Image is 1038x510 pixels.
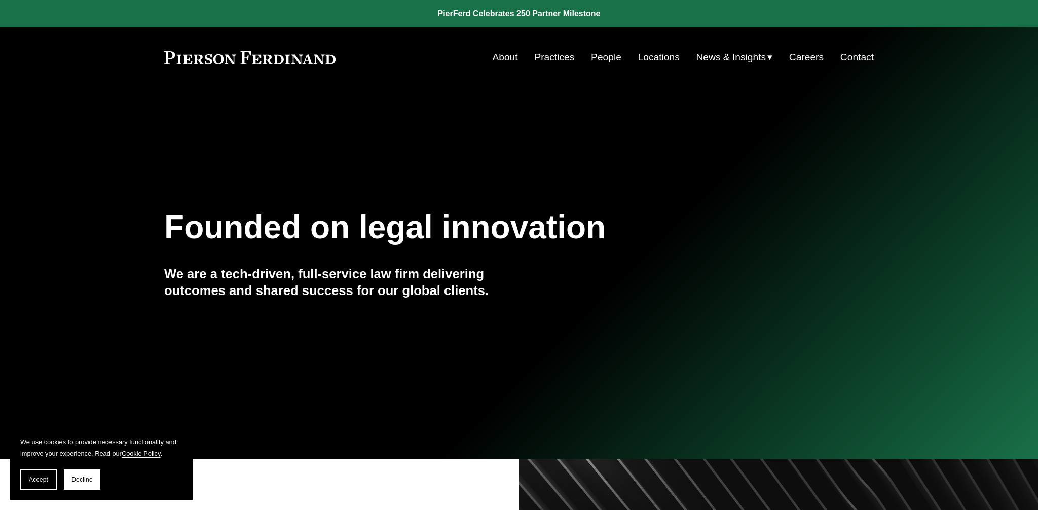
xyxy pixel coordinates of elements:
[591,48,621,67] a: People
[534,48,574,67] a: Practices
[20,469,57,490] button: Accept
[71,476,93,483] span: Decline
[10,426,193,500] section: Cookie banner
[20,436,182,459] p: We use cookies to provide necessary functionality and improve your experience. Read our .
[840,48,874,67] a: Contact
[789,48,824,67] a: Careers
[696,49,766,66] span: News & Insights
[29,476,48,483] span: Accept
[638,48,680,67] a: Locations
[696,48,773,67] a: folder dropdown
[164,209,756,246] h1: Founded on legal innovation
[64,469,100,490] button: Decline
[122,450,161,457] a: Cookie Policy
[164,266,519,299] h4: We are a tech-driven, full-service law firm delivering outcomes and shared success for our global...
[492,48,517,67] a: About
